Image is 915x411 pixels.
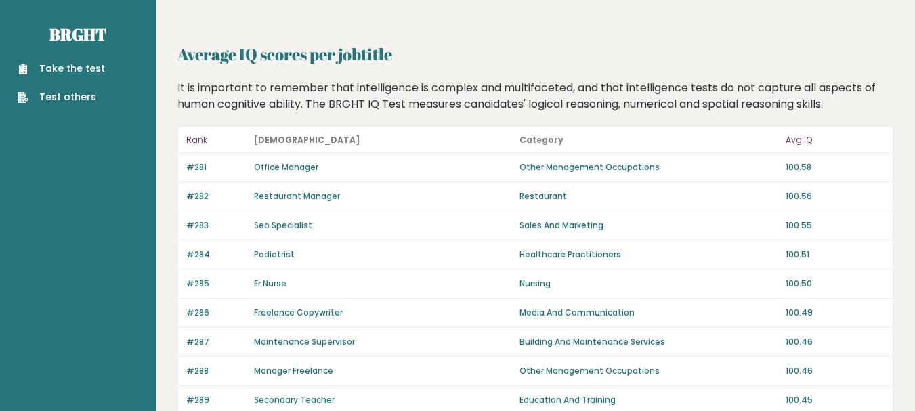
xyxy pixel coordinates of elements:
[254,278,286,289] a: Er Nurse
[186,190,246,202] p: #282
[786,336,885,348] p: 100.46
[254,394,335,406] a: Secondary Teacher
[786,248,885,261] p: 100.51
[173,80,899,112] div: It is important to remember that intelligence is complex and multifaceted, and that intelligence ...
[786,132,885,148] p: Avg IQ
[786,278,885,290] p: 100.50
[186,336,246,348] p: #287
[254,190,340,202] a: Restaurant Manager
[519,161,777,173] p: Other Management Occupations
[254,248,295,260] a: Podiatrist
[519,307,777,319] p: Media And Communication
[254,307,343,318] a: Freelance Copywriter
[186,219,246,232] p: #283
[186,365,246,377] p: #288
[254,161,318,173] a: Office Manager
[49,24,106,45] a: Brght
[254,365,333,376] a: Manager Freelance
[254,219,312,231] a: Seo Specialist
[186,248,246,261] p: #284
[519,134,563,146] b: Category
[519,219,777,232] p: Sales And Marketing
[519,394,777,406] p: Education And Training
[177,42,893,66] h2: Average IQ scores per jobtitle
[519,365,777,377] p: Other Management Occupations
[254,336,355,347] a: Maintenance Supervisor
[786,307,885,319] p: 100.49
[519,336,777,348] p: Building And Maintenance Services
[254,134,360,146] b: [DEMOGRAPHIC_DATA]
[186,394,246,406] p: #289
[186,161,246,173] p: #281
[18,62,105,76] a: Take the test
[519,190,777,202] p: Restaurant
[786,190,885,202] p: 100.56
[186,132,246,148] p: Rank
[186,307,246,319] p: #286
[186,278,246,290] p: #285
[786,394,885,406] p: 100.45
[519,278,777,290] p: Nursing
[519,248,777,261] p: Healthcare Practitioners
[786,365,885,377] p: 100.46
[786,161,885,173] p: 100.58
[18,90,105,104] a: Test others
[786,219,885,232] p: 100.55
